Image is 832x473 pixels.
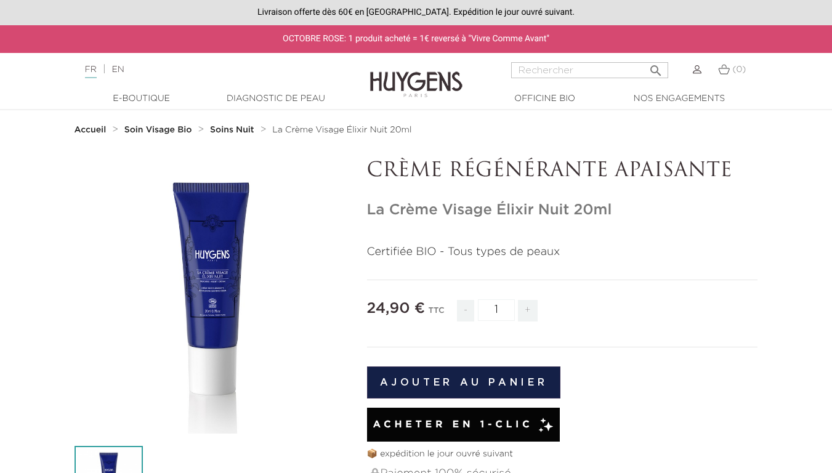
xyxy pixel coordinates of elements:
[79,62,337,77] div: |
[85,65,97,78] a: FR
[75,125,109,135] a: Accueil
[732,65,746,74] span: (0)
[518,300,538,321] span: +
[111,65,124,74] a: EN
[210,125,257,135] a: Soins Nuit
[645,59,667,75] button: 
[483,92,607,105] a: Officine Bio
[457,300,474,321] span: -
[429,297,445,331] div: TTC
[367,366,561,398] button: Ajouter au panier
[210,126,254,134] strong: Soins Nuit
[648,60,663,75] i: 
[124,125,195,135] a: Soin Visage Bio
[272,125,411,135] a: La Crème Visage Élixir Nuit 20ml
[75,126,107,134] strong: Accueil
[478,299,515,321] input: Quantité
[367,244,758,261] p: Certifiée BIO - Tous types de peaux
[80,92,203,105] a: E-Boutique
[367,201,758,219] h1: La Crème Visage Élixir Nuit 20ml
[370,52,462,99] img: Huygens
[511,62,668,78] input: Rechercher
[367,448,758,461] p: 📦 expédition le jour ouvré suivant
[367,301,426,316] span: 24,90 €
[124,126,192,134] strong: Soin Visage Bio
[618,92,741,105] a: Nos engagements
[272,126,411,134] span: La Crème Visage Élixir Nuit 20ml
[367,160,758,183] p: CRÈME RÉGÉNÉRANTE APAISANTE
[214,92,337,105] a: Diagnostic de peau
